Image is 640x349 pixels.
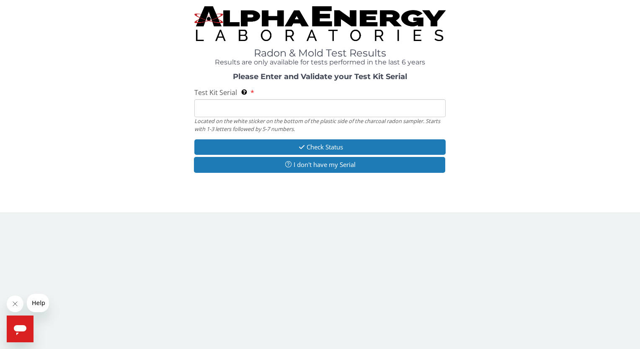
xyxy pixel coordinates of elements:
div: Located on the white sticker on the bottom of the plastic side of the charcoal radon sampler. Sta... [194,117,445,133]
button: I don't have my Serial [194,157,445,172]
iframe: Close message [7,295,23,312]
iframe: Button to launch messaging window [7,316,34,342]
img: TightCrop.jpg [194,6,445,41]
strong: Please Enter and Validate your Test Kit Serial [233,72,407,81]
span: Test Kit Serial [194,88,237,97]
h1: Radon & Mold Test Results [194,48,445,59]
iframe: Message from company [27,294,49,312]
h4: Results are only available for tests performed in the last 6 years [194,59,445,66]
button: Check Status [194,139,445,155]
